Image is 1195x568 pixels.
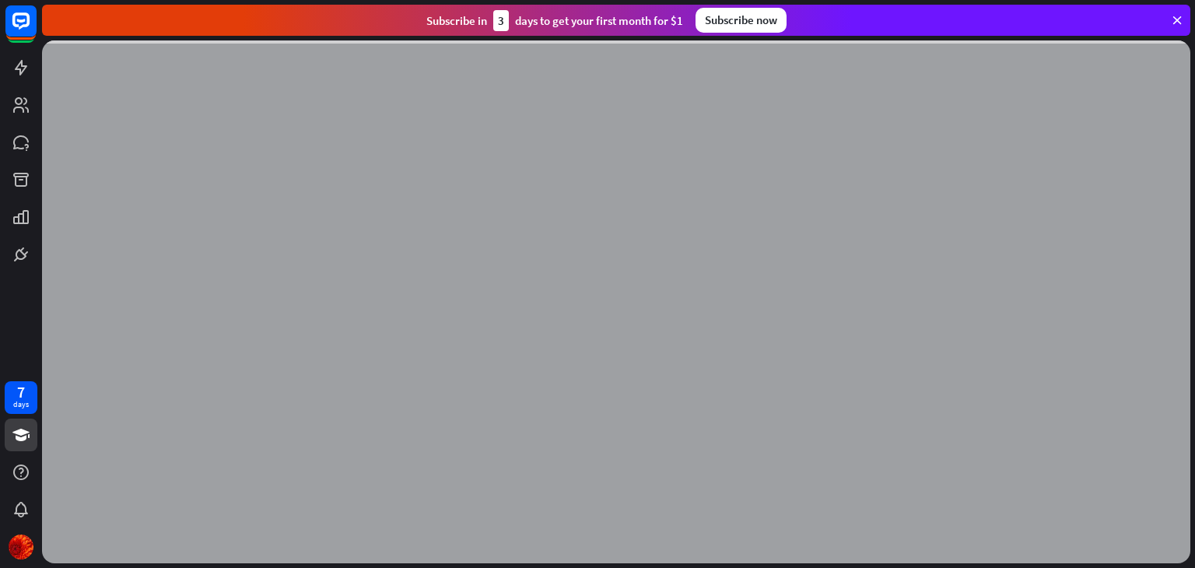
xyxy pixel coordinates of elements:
div: 7 [17,385,25,399]
div: 3 [493,10,509,31]
a: 7 days [5,381,37,414]
div: days [13,399,29,410]
div: Subscribe in days to get your first month for $1 [426,10,683,31]
div: Subscribe now [696,8,787,33]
